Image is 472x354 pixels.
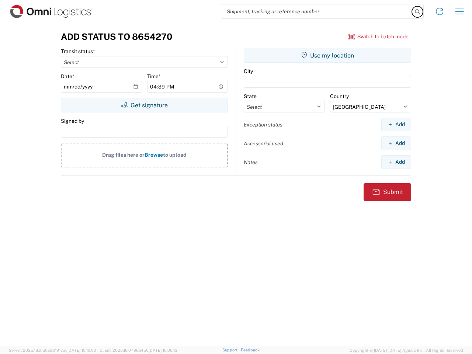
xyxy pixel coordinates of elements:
label: Transit status [61,48,95,55]
input: Shipment, tracking or reference number [221,4,412,18]
span: Server: 2025.18.0-a0edd1917ac [9,348,96,353]
label: Time [147,73,161,80]
label: Country [330,93,349,100]
h3: Add Status to 8654270 [61,31,172,42]
label: Accessorial used [244,140,283,147]
button: Use my location [244,48,411,63]
button: Submit [364,183,411,201]
label: State [244,93,257,100]
span: Copyright © [DATE]-[DATE] Agistix Inc., All Rights Reserved [350,347,463,354]
span: [DATE] 10:10:00 [67,348,96,353]
label: Signed by [61,118,84,124]
button: Switch to batch mode [348,31,409,43]
button: Add [381,118,411,131]
span: Client: 2025.18.0-198a450 [100,348,177,353]
a: Feedback [241,348,260,352]
button: Get signature [61,98,228,112]
span: Drag files here or [102,152,145,158]
span: [DATE] 10:06:13 [149,348,177,353]
button: Add [381,155,411,169]
label: Notes [244,159,258,166]
label: Exception status [244,121,282,128]
span: to upload [163,152,187,158]
a: Support [222,348,241,352]
button: Add [381,136,411,150]
label: Date [61,73,74,80]
label: City [244,68,253,74]
span: Browse [145,152,163,158]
